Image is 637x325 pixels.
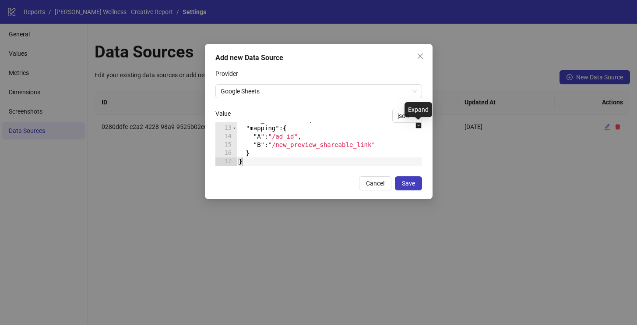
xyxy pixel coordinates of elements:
[413,49,427,63] button: Close
[215,149,237,157] div: 16
[215,132,237,141] div: 14
[395,176,422,190] button: Save
[366,180,384,187] span: Cancel
[215,157,237,166] div: 17
[359,176,391,190] button: Cancel
[415,122,422,129] span: down-square
[398,109,417,122] span: json
[215,141,237,149] div: 15
[215,124,237,132] div: 13
[232,124,237,132] span: Toggle code folding, rows 13 through 16
[417,53,424,60] span: close
[221,85,417,98] span: Google Sheets
[215,67,244,81] label: Provider
[215,109,236,118] label: Value
[402,180,415,187] span: Save
[215,53,422,63] div: Add new Data Source
[405,102,432,117] div: Expand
